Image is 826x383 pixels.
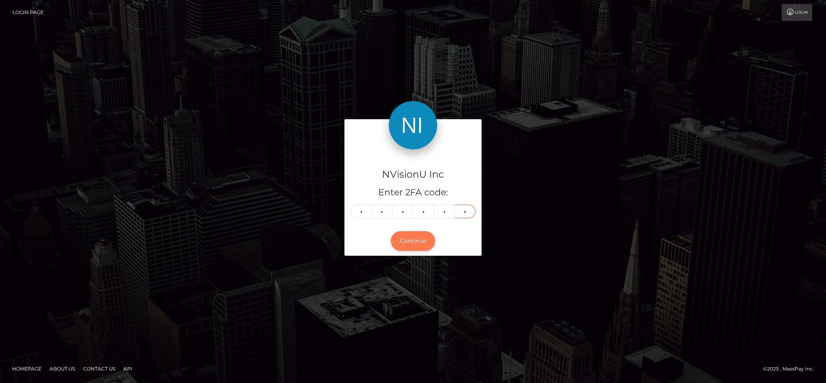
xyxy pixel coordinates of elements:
[350,186,476,199] h5: Enter 2FA code:
[391,231,435,251] button: Continue
[9,362,45,375] a: Homepage
[120,362,136,375] a: API
[13,4,44,21] a: Login Page
[80,362,119,375] a: Contact Us
[782,4,812,21] a: Login
[350,168,476,182] h4: NVisionU Inc
[46,362,78,375] a: About Us
[389,101,437,149] img: NVisionU Inc
[763,364,820,373] div: © 2025 , MassPay Inc.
